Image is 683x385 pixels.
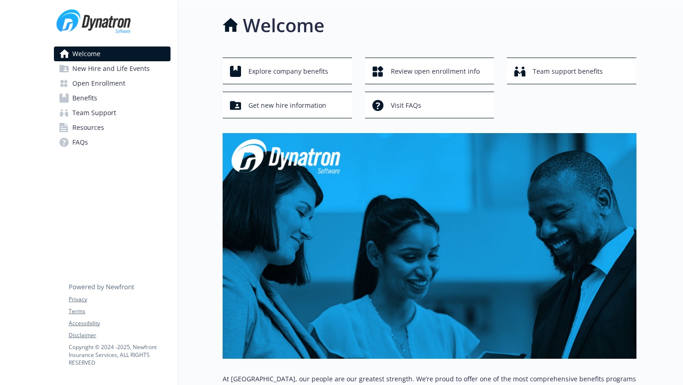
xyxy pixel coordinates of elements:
span: Get new hire information [248,97,326,114]
a: Terms [69,307,170,315]
span: Benefits [72,91,97,105]
a: Benefits [54,91,171,105]
a: FAQs [54,135,171,150]
a: Resources [54,120,171,135]
a: Accessibility [69,319,170,327]
span: Team Support [72,105,116,120]
a: Team Support [54,105,171,120]
button: Explore company benefits [223,58,352,84]
span: New Hire and Life Events [72,61,150,76]
a: Disclaimer [69,331,170,339]
span: Open Enrollment [72,76,125,91]
img: overview page banner [223,133,636,359]
span: Explore company benefits [248,63,328,80]
span: Visit FAQs [391,97,421,114]
button: Review open enrollment info [365,58,495,84]
button: Get new hire information [223,92,352,118]
span: Review open enrollment info [391,63,480,80]
span: Resources [72,120,104,135]
span: Team support benefits [533,63,603,80]
h1: Welcome [243,12,324,39]
span: Welcome [72,47,100,61]
a: Privacy [69,295,170,303]
p: Copyright © 2024 - 2025 , Newfront Insurance Services, ALL RIGHTS RESERVED [69,343,170,367]
span: FAQs [72,135,88,150]
button: Visit FAQs [365,92,495,118]
button: Team support benefits [507,58,636,84]
a: New Hire and Life Events [54,61,171,76]
a: Welcome [54,47,171,61]
a: Open Enrollment [54,76,171,91]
